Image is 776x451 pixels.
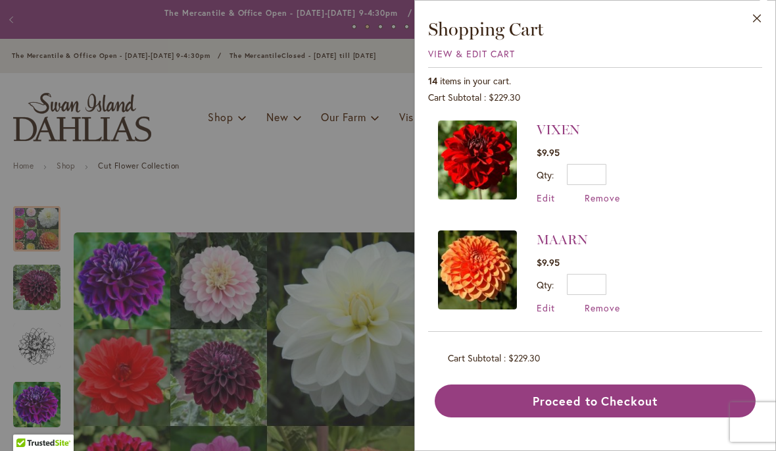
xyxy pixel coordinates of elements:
span: Cart Subtotal [428,91,481,103]
span: New [266,110,288,124]
span: Our Farm [321,110,366,124]
span: $9.95 [537,146,560,159]
span: 14 [428,74,437,87]
a: VIXEN [537,122,580,138]
span: $229.30 [508,352,540,364]
img: VIXEN [438,120,517,199]
a: Edit [537,302,555,314]
span: Cart Subtotal [448,352,501,364]
a: Edit [537,192,555,204]
span: items in your cart. [440,74,511,87]
a: MAARN [438,230,517,314]
label: Qty [537,279,554,291]
span: Visit Us [399,110,437,124]
iframe: Launch Accessibility Center [10,404,47,441]
a: MAARN [537,232,588,248]
span: Shop [208,110,233,124]
span: $229.30 [489,91,520,103]
img: MAARN [438,230,517,309]
span: $9.95 [537,256,560,269]
label: Qty [537,169,554,181]
button: Proceed to Checkout [435,385,756,417]
span: Shopping Cart [428,18,544,40]
a: Remove [585,302,620,314]
a: Remove [585,192,620,204]
a: View & Edit Cart [428,47,515,60]
a: VIXEN [438,120,517,204]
